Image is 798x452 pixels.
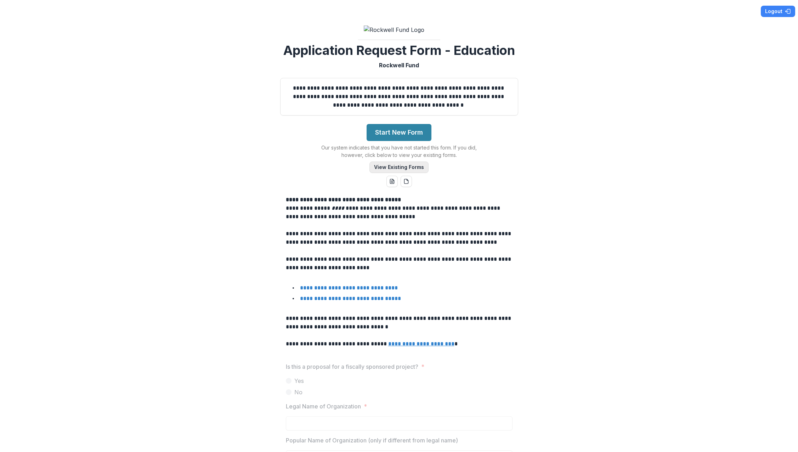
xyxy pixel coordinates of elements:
[379,61,419,69] p: Rockwell Fund
[367,124,431,141] button: Start New Form
[369,162,429,173] button: View Existing Forms
[364,26,435,34] img: Rockwell Fund Logo
[294,388,302,396] span: No
[311,144,488,159] p: Our system indicates that you have not started this form. If you did, however, click below to vie...
[286,362,418,371] p: Is this a proposal for a fiscally sponsored project?
[286,436,458,445] p: Popular Name of Organization (only if different from legal name)
[283,43,515,58] h2: Application Request Form - Education
[401,176,412,187] button: pdf-download
[286,402,361,411] p: Legal Name of Organization
[294,377,304,385] span: Yes
[761,6,795,17] button: Logout
[386,176,398,187] button: word-download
